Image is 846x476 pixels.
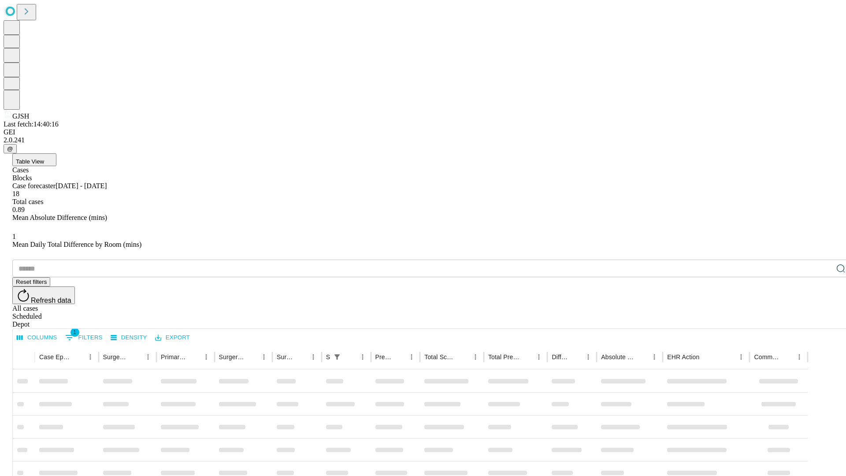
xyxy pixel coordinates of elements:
div: Scheduled In Room Duration [326,353,330,361]
button: Density [108,331,149,345]
div: Primary Service [161,353,186,361]
span: [DATE] - [DATE] [56,182,107,190]
span: Refresh data [31,297,71,304]
span: 1 [12,233,16,240]
div: Surgeon Name [103,353,129,361]
div: 1 active filter [331,351,343,363]
button: Menu [142,351,154,363]
button: @ [4,144,17,153]
span: Last fetch: 14:40:16 [4,120,59,128]
span: Mean Daily Total Difference by Room (mins) [12,241,141,248]
button: Menu [356,351,369,363]
button: Menu [582,351,594,363]
button: Sort [700,351,712,363]
div: Surgery Date [277,353,294,361]
span: 18 [12,190,19,197]
button: Sort [72,351,84,363]
button: Menu [735,351,747,363]
button: Select columns [15,331,59,345]
span: 0.89 [12,206,25,213]
button: Sort [393,351,405,363]
button: Refresh data [12,286,75,304]
button: Show filters [63,331,105,345]
button: Sort [781,351,793,363]
button: Menu [84,351,96,363]
div: Absolute Difference [601,353,635,361]
span: GJSH [12,112,29,120]
div: Difference [552,353,569,361]
button: Menu [469,351,482,363]
div: 2.0.241 [4,136,842,144]
button: Menu [793,351,805,363]
span: Case forecaster [12,182,56,190]
button: Sort [344,351,356,363]
button: Menu [405,351,418,363]
button: Menu [533,351,545,363]
div: GEI [4,128,842,136]
button: Sort [188,351,200,363]
div: Case Epic Id [39,353,71,361]
div: EHR Action [667,353,699,361]
div: Total Predicted Duration [488,353,520,361]
button: Menu [307,351,319,363]
div: Surgery Name [219,353,245,361]
span: Total cases [12,198,43,205]
button: Sort [570,351,582,363]
button: Table View [12,153,56,166]
span: @ [7,145,13,152]
span: Mean Absolute Difference (mins) [12,214,107,221]
button: Menu [258,351,270,363]
button: Sort [245,351,258,363]
span: 1 [70,328,79,337]
button: Reset filters [12,277,50,286]
button: Export [153,331,192,345]
div: Predicted In Room Duration [375,353,393,361]
button: Sort [457,351,469,363]
button: Sort [520,351,533,363]
button: Show filters [331,351,343,363]
button: Sort [130,351,142,363]
button: Sort [636,351,648,363]
span: Table View [16,158,44,165]
button: Menu [200,351,212,363]
span: Reset filters [16,279,47,285]
button: Menu [648,351,660,363]
div: Comments [754,353,779,361]
div: Total Scheduled Duration [424,353,456,361]
button: Sort [295,351,307,363]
